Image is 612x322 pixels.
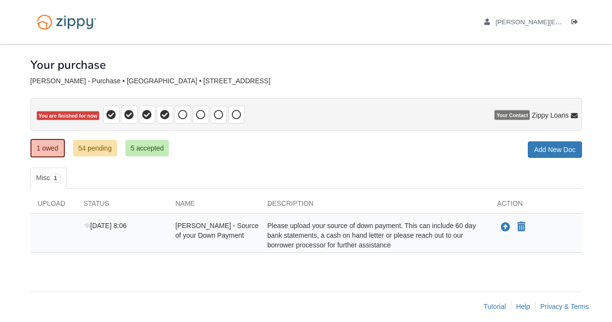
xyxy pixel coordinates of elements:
[516,221,526,233] button: Declare Arron Perkins - Source of your Down Payment not applicable
[168,199,260,213] div: Name
[260,221,490,250] div: Please upload your source of down payment. This can include 60 day bank statements, a cash on han...
[484,303,506,310] a: Tutorial
[176,222,259,239] span: [PERSON_NAME] - Source of your Down Payment
[528,141,582,158] a: Add New Doc
[30,59,106,71] h1: Your purchase
[30,10,103,34] img: Logo
[260,199,490,213] div: Description
[30,168,67,189] a: Misc
[84,222,127,230] span: [DATE] 8:06
[30,77,582,85] div: [PERSON_NAME] - Purchase • [GEOGRAPHIC_DATA] • [STREET_ADDRESS]
[30,199,76,213] div: Upload
[30,139,65,157] a: 1 owed
[571,18,582,28] a: Log out
[516,303,530,310] a: Help
[50,173,61,183] span: 1
[494,110,530,120] span: Your Contact
[125,140,169,156] a: 5 accepted
[500,221,511,233] button: Upload Arron Perkins - Source of your Down Payment
[490,199,582,213] div: Action
[532,110,568,120] span: Zippy Loans
[37,111,100,121] span: You are finished for now
[540,303,589,310] a: Privacy & Terms
[76,199,168,213] div: Status
[73,140,117,156] a: 54 pending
